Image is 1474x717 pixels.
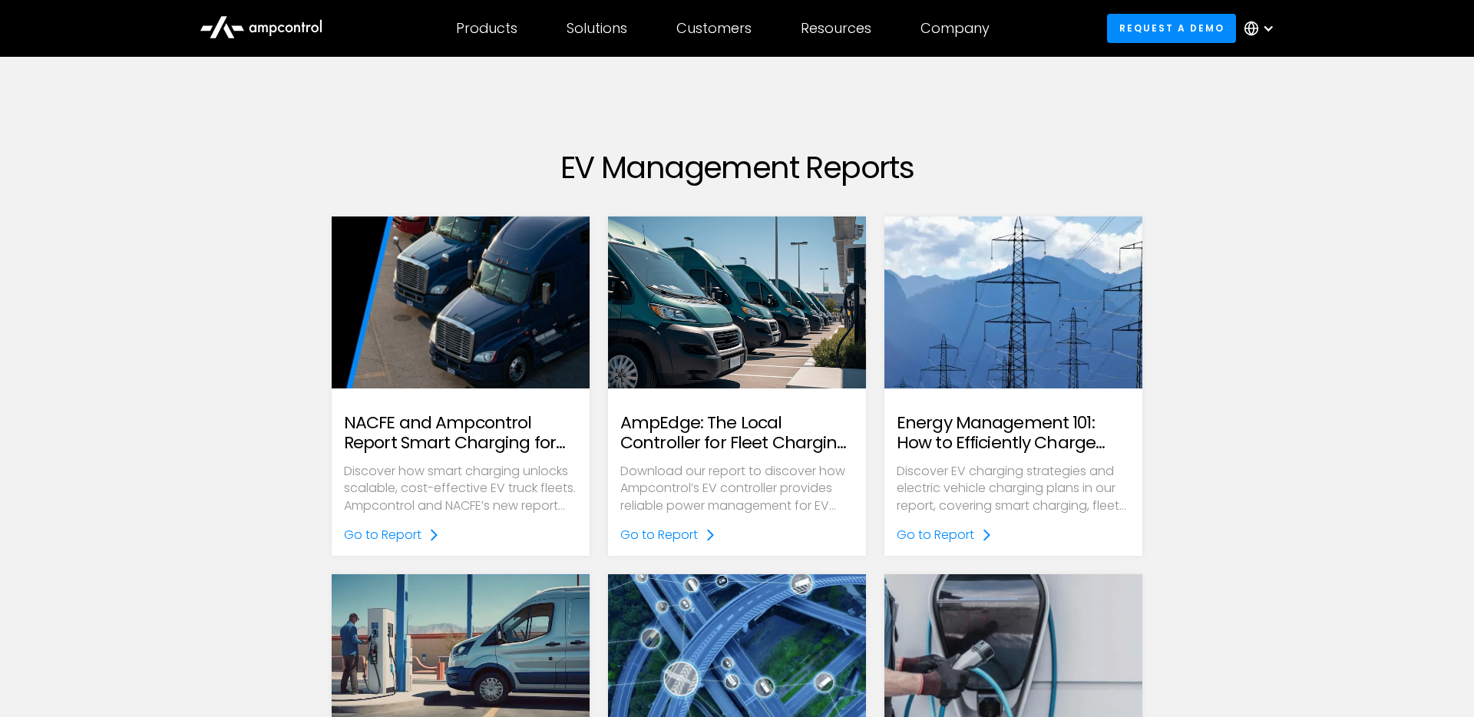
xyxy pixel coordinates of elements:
[801,20,871,37] div: Resources
[897,413,1130,454] h2: Energy Management 101: How to Efficiently Charge Electric Fleets
[620,413,854,454] h2: AmpEdge: The Local Controller for Fleet Charging Sites Report
[897,463,1130,514] p: Discover EV charging strategies and electric vehicle charging plans in our report, covering smart...
[344,413,577,454] h2: NACFE and Ampcontrol Report Smart Charging for Electric Truck Depots
[920,20,990,37] div: Company
[456,20,517,37] div: Products
[332,149,1142,186] h1: EV Management Reports
[620,527,698,544] div: Go to Report
[620,527,716,544] a: Go to Report
[567,20,627,37] div: Solutions
[344,527,421,544] div: Go to Report
[676,20,752,37] div: Customers
[344,463,577,514] p: Discover how smart charging unlocks scalable, cost-effective EV truck fleets. Ampcontrol and NACF...
[344,527,440,544] a: Go to Report
[897,527,993,544] a: Go to Report
[620,463,854,514] p: Download our report to discover how Ampcontrol’s EV controller provides reliable power management...
[897,527,974,544] div: Go to Report
[1107,14,1236,42] a: Request a demo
